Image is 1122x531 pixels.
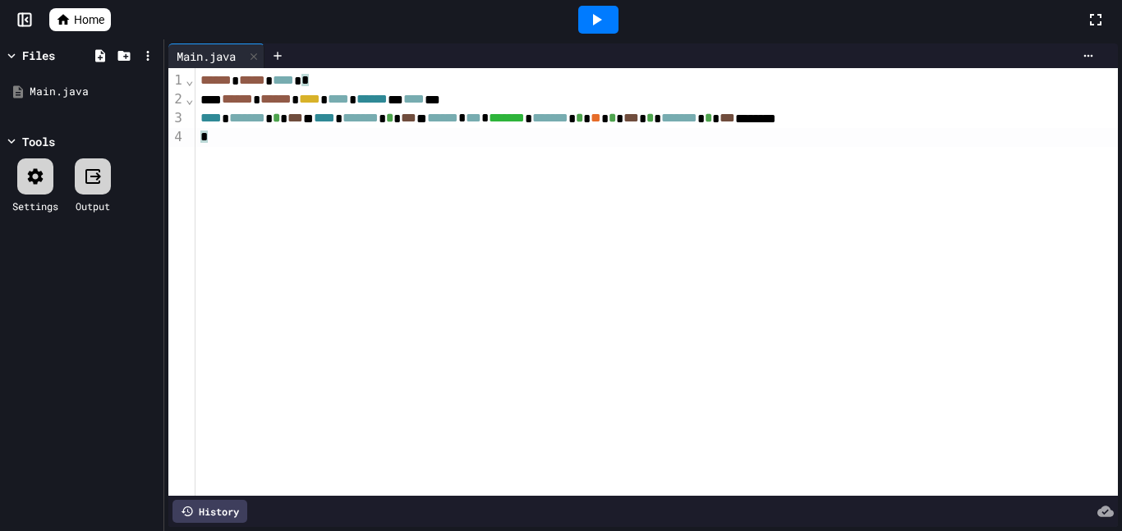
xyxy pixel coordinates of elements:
div: 2 [168,90,185,109]
div: Main.java [30,84,158,100]
div: Files [22,47,55,64]
div: 3 [168,109,185,128]
div: Tools [22,133,55,150]
span: Fold line [185,91,195,107]
div: 4 [168,128,185,147]
div: Main.java [168,43,264,68]
div: 1 [168,71,185,90]
iframe: chat widget [986,394,1106,464]
div: History [172,500,247,523]
div: Settings [12,199,58,213]
div: Output [76,199,110,213]
span: Fold line [185,72,195,88]
iframe: chat widget [1053,465,1106,515]
a: Home [49,8,111,31]
span: Home [74,11,104,28]
div: Main.java [168,48,244,65]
